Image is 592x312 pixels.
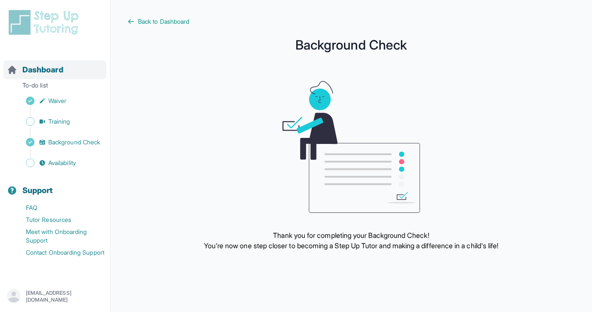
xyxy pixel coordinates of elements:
img: logo [7,9,84,36]
span: Waiver [48,97,66,105]
p: You're now one step closer to becoming a Step Up Tutor and making a difference in a child's life! [204,240,499,251]
span: Background Check [48,138,100,147]
a: Dashboard [7,64,63,76]
p: Thank you for completing your Background Check! [204,230,499,240]
a: Availability [7,157,110,169]
a: Back to Dashboard [128,17,575,26]
h1: Background Check [128,40,575,50]
button: Dashboard [3,50,106,79]
p: [EMAIL_ADDRESS][DOMAIN_NAME] [26,290,103,303]
span: Training [48,117,70,126]
span: Back to Dashboard [138,17,189,26]
img: meeting graphic [282,81,420,213]
a: Background Check [7,136,110,148]
span: Dashboard [22,64,63,76]
span: Support [22,184,53,197]
a: Meet with Onboarding Support [7,226,110,246]
a: Training [7,115,110,128]
a: Tutor Resources [7,214,110,226]
span: Availability [48,159,76,167]
button: [EMAIL_ADDRESS][DOMAIN_NAME] [7,289,103,304]
p: To-do list [3,81,106,93]
button: Support [3,171,106,200]
a: FAQ [7,202,110,214]
a: Waiver [7,95,110,107]
a: Contact Onboarding Support [7,246,110,259]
